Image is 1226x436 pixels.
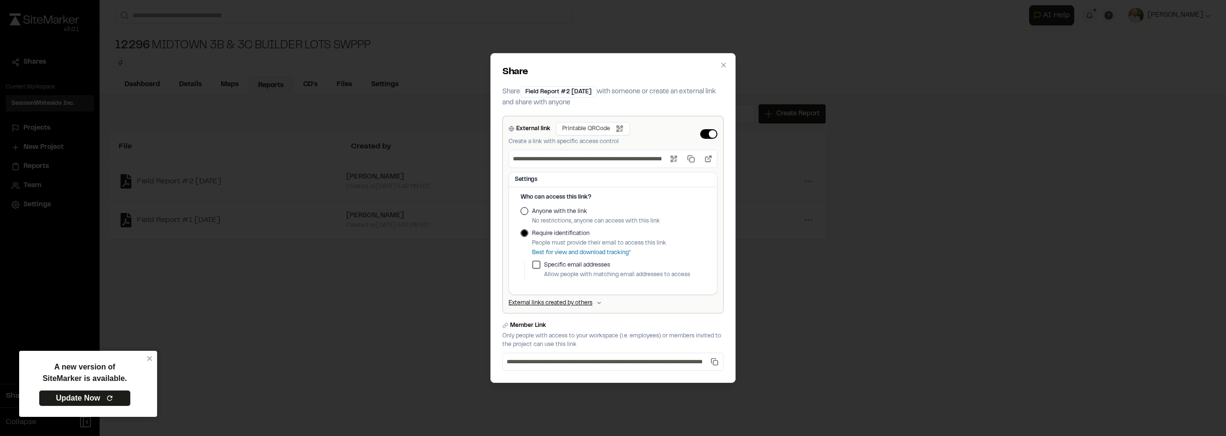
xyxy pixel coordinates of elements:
h4: Who can access this link? [521,193,705,201]
label: Require identification [532,229,666,238]
label: Anyone with the link [532,207,660,216]
button: External links created by others [509,299,717,307]
div: Field Report #2 [DATE] [520,86,597,98]
label: Specific email addresses [544,261,705,269]
button: Printable QRCode [556,122,630,135]
p: Only people with access to your workspace (i.e. employees) or members invited to the project can ... [502,332,724,349]
p: No restrictions, anyone can access with this link [532,217,660,225]
p: External links created by others [509,299,592,307]
h2: Share [502,65,724,79]
label: External link [516,124,550,133]
p: Create a link with specific access control [509,137,630,146]
p: People must provide their email to access this link [532,239,666,247]
label: Member Link [510,321,546,330]
p: Share with someone or create an external link and share with anyone [502,86,724,108]
h3: Settings [515,175,711,184]
p: Best for view and download tracking* [532,248,666,257]
p: Allow people with matching email addresses to access [544,270,705,279]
